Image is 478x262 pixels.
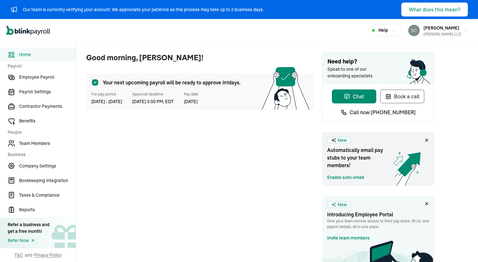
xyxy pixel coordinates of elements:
a: Refer Now [8,237,49,244]
span: New [338,137,347,144]
span: Home [19,51,76,58]
span: Payroll Settings [19,88,76,95]
span: People [8,129,72,136]
span: Privacy Policy [34,252,61,258]
div: Chat [344,93,364,100]
span: Your next upcoming payroll will be ready to approve in 1 days. [103,79,241,86]
span: Contractor Payments [19,103,76,110]
div: Refer a business and get a free month! [8,221,49,235]
span: T&C [15,252,23,258]
span: Reports [19,206,76,213]
span: [DATE] 3:00 PM, EDT [132,98,174,105]
span: Benefits [19,118,76,124]
span: New [338,201,347,208]
span: [DATE] [184,98,198,105]
button: Help [368,24,401,36]
span: Pay date [184,91,198,97]
span: Need help? [327,57,429,66]
span: Team Members [19,140,76,147]
span: [PERSON_NAME] [423,25,459,31]
span: For pay period [91,91,122,97]
nav: Global [6,21,50,40]
span: [DATE] - [DATE] [91,98,122,105]
div: Our team is currently verifying your account. We appreciate your patience as this process may tak... [23,6,264,13]
button: What does this mean? [401,3,468,16]
span: Approval deadline [132,91,174,97]
p: Give your team remote access to their pay stubs, W‑2s, and payroll details, all in one place. [327,218,429,230]
span: Employee Payroll [19,74,76,81]
a: Enable auto-email [327,174,364,181]
div: Book a call [385,93,419,100]
a: Invite team members [327,235,370,241]
span: Payroll [8,63,72,69]
span: Bookkeeping Integration [19,177,76,184]
span: Automatically email pay stubs to your team members! [327,146,391,169]
span: Speak to one of our onboarding specialists [327,66,381,79]
div: What does this mean? [409,6,460,13]
button: Chat [332,89,376,103]
span: Call now: [PHONE_NUMBER] [350,108,416,116]
button: Book a call [380,89,424,103]
span: Business [8,151,72,158]
span: Taxes & Compliance [19,192,76,199]
button: [PERSON_NAME][PERSON_NAME] LLC [406,23,472,38]
span: Company Settings [19,163,76,169]
span: Good morning, [PERSON_NAME]! [86,52,314,63]
div: [PERSON_NAME] LLC [423,31,462,37]
h3: Introducing Employee Portal [327,211,429,218]
span: Help [378,27,388,34]
iframe: Chat Widget [372,193,478,262]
